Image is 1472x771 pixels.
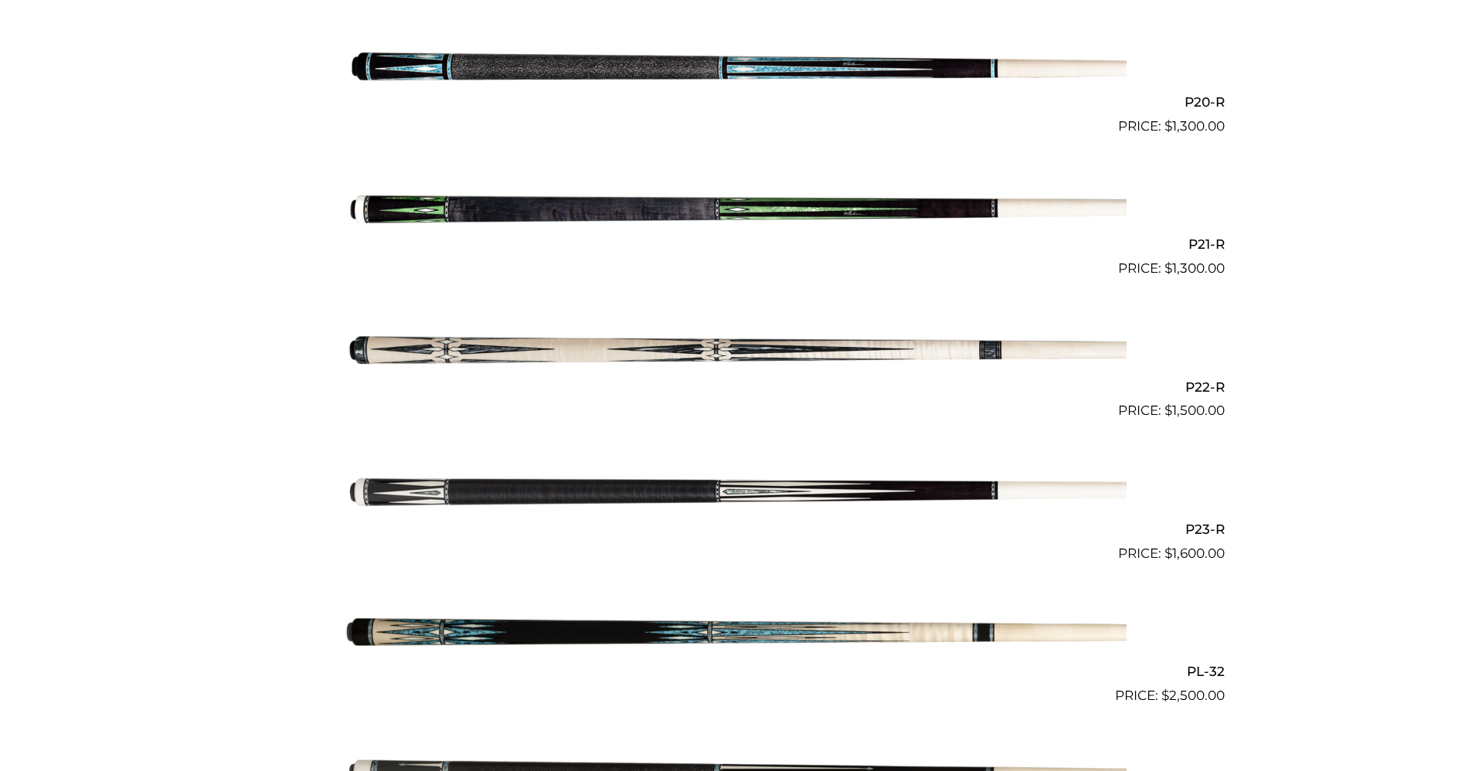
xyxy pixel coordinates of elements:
bdi: 1,300.00 [1164,260,1225,276]
img: PL-32 [346,570,1127,700]
bdi: 2,500.00 [1161,688,1225,703]
bdi: 1,300.00 [1164,118,1225,134]
img: P21-R [346,143,1127,273]
img: P22-R [346,285,1127,415]
a: P21-R $1,300.00 [248,143,1225,279]
h2: P22-R [248,372,1225,401]
h2: P20-R [248,87,1225,116]
bdi: 1,500.00 [1164,402,1225,418]
span: $ [1164,402,1172,418]
span: $ [1164,545,1172,561]
a: P23-R $1,600.00 [248,427,1225,563]
a: PL-32 $2,500.00 [248,570,1225,706]
span: $ [1164,118,1172,134]
h2: P21-R [248,230,1225,259]
h2: P23-R [248,515,1225,543]
h2: PL-32 [248,657,1225,686]
span: $ [1164,260,1172,276]
span: $ [1161,688,1169,703]
bdi: 1,600.00 [1164,545,1225,561]
a: P22-R $1,500.00 [248,285,1225,421]
img: P23-R [346,427,1127,557]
